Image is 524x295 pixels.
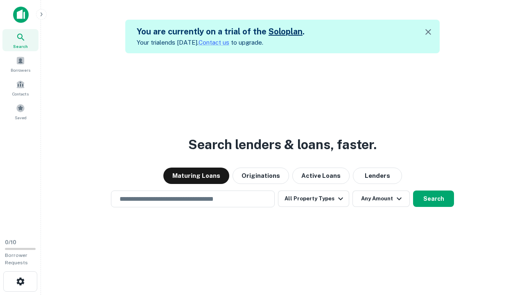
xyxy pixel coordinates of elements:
[11,67,30,73] span: Borrowers
[137,38,305,48] p: Your trial ends [DATE]. to upgrade.
[5,252,28,265] span: Borrower Requests
[188,135,377,154] h3: Search lenders & loans, faster.
[2,53,38,75] a: Borrowers
[13,43,28,50] span: Search
[233,168,289,184] button: Originations
[2,77,38,99] a: Contacts
[353,168,402,184] button: Lenders
[2,29,38,51] a: Search
[199,39,229,46] a: Contact us
[413,191,454,207] button: Search
[483,229,524,269] iframe: Chat Widget
[2,100,38,123] a: Saved
[269,27,303,36] a: Soloplan
[292,168,350,184] button: Active Loans
[15,114,27,121] span: Saved
[163,168,229,184] button: Maturing Loans
[278,191,349,207] button: All Property Types
[5,239,16,245] span: 0 / 10
[137,25,305,38] h5: You are currently on a trial of the .
[13,7,29,23] img: capitalize-icon.png
[352,191,410,207] button: Any Amount
[12,91,29,97] span: Contacts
